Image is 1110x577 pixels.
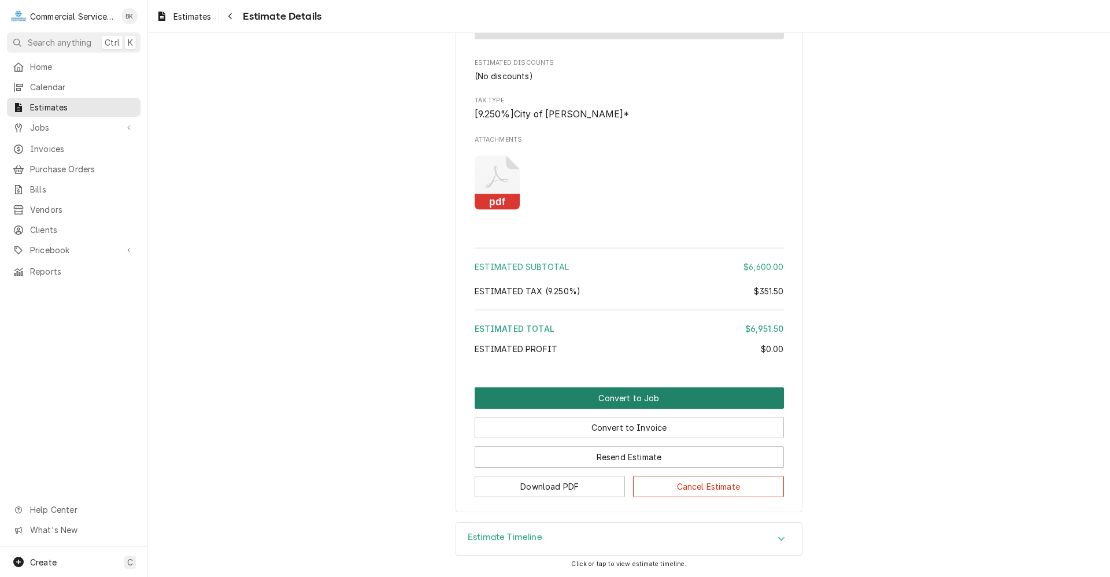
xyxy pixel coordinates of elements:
[475,286,581,296] span: Estimated Tax ( 9.250% )
[475,70,784,82] div: Estimated Discounts List
[475,261,784,273] div: Estimated Subtotal
[10,8,27,24] div: Commercial Service Co.'s Avatar
[456,522,802,556] div: Estimate Timeline
[151,7,216,26] a: Estimates
[475,324,554,334] span: Estimated Total
[7,262,140,281] a: Reports
[745,323,783,335] div: $6,951.50
[7,180,140,199] a: Bills
[475,409,784,438] div: Button Group Row
[7,57,140,76] a: Home
[105,36,120,49] span: Ctrl
[475,109,630,120] span: [ 9.250 %] City of [PERSON_NAME]*
[475,96,784,105] span: Tax Type
[7,160,140,179] a: Purchase Orders
[475,446,784,468] button: Resend Estimate
[475,387,784,409] button: Convert to Job
[30,101,135,113] span: Estimates
[30,204,135,216] span: Vendors
[743,261,783,273] div: $6,600.00
[475,96,784,121] div: Tax Type
[30,557,57,567] span: Create
[239,9,321,24] span: Estimate Details
[475,387,784,497] div: Button Group
[475,146,784,219] span: Attachments
[475,387,784,409] div: Button Group Row
[475,58,784,82] div: Estimated Discounts
[30,121,117,134] span: Jobs
[761,343,784,355] div: $0.00
[633,476,784,497] button: Cancel Estimate
[7,500,140,519] a: Go to Help Center
[7,77,140,97] a: Calendar
[475,343,784,355] div: Estimated Profit
[30,163,135,175] span: Purchase Orders
[7,520,140,539] a: Go to What's New
[468,532,542,543] h3: Estimate Timeline
[10,8,27,24] div: C
[475,438,784,468] div: Button Group Row
[475,58,784,68] span: Estimated Discounts
[221,7,239,25] button: Navigate back
[30,10,115,23] div: Commercial Service Co.
[475,468,784,497] div: Button Group Row
[475,323,784,335] div: Estimated Total
[28,36,91,49] span: Search anything
[475,108,784,121] span: Tax Type
[173,10,211,23] span: Estimates
[30,143,135,155] span: Invoices
[30,183,135,195] span: Bills
[475,135,784,145] span: Attachments
[30,524,134,536] span: What's New
[121,8,138,24] div: Brian Key's Avatar
[475,156,520,210] button: pdf
[7,32,140,53] button: Search anythingCtrlK
[7,139,140,158] a: Invoices
[7,241,140,260] a: Go to Pricebook
[30,81,135,93] span: Calendar
[754,285,783,297] div: $351.50
[30,504,134,516] span: Help Center
[475,344,558,354] span: Estimated Profit
[127,556,133,568] span: C
[30,244,117,256] span: Pricebook
[475,476,626,497] button: Download PDF
[7,98,140,117] a: Estimates
[475,417,784,438] button: Convert to Invoice
[571,560,686,568] span: Click or tap to view estimate timeline.
[7,200,140,219] a: Vendors
[30,265,135,278] span: Reports
[7,220,140,239] a: Clients
[475,262,569,272] span: Estimated Subtotal
[475,285,784,297] div: Estimated Tax
[7,118,140,137] a: Go to Jobs
[30,61,135,73] span: Home
[128,36,133,49] span: K
[475,135,784,219] div: Attachments
[30,224,135,236] span: Clients
[456,523,802,555] div: Accordion Header
[121,8,138,24] div: BK
[475,243,784,363] div: Amount Summary
[456,523,802,555] button: Accordion Details Expand Trigger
